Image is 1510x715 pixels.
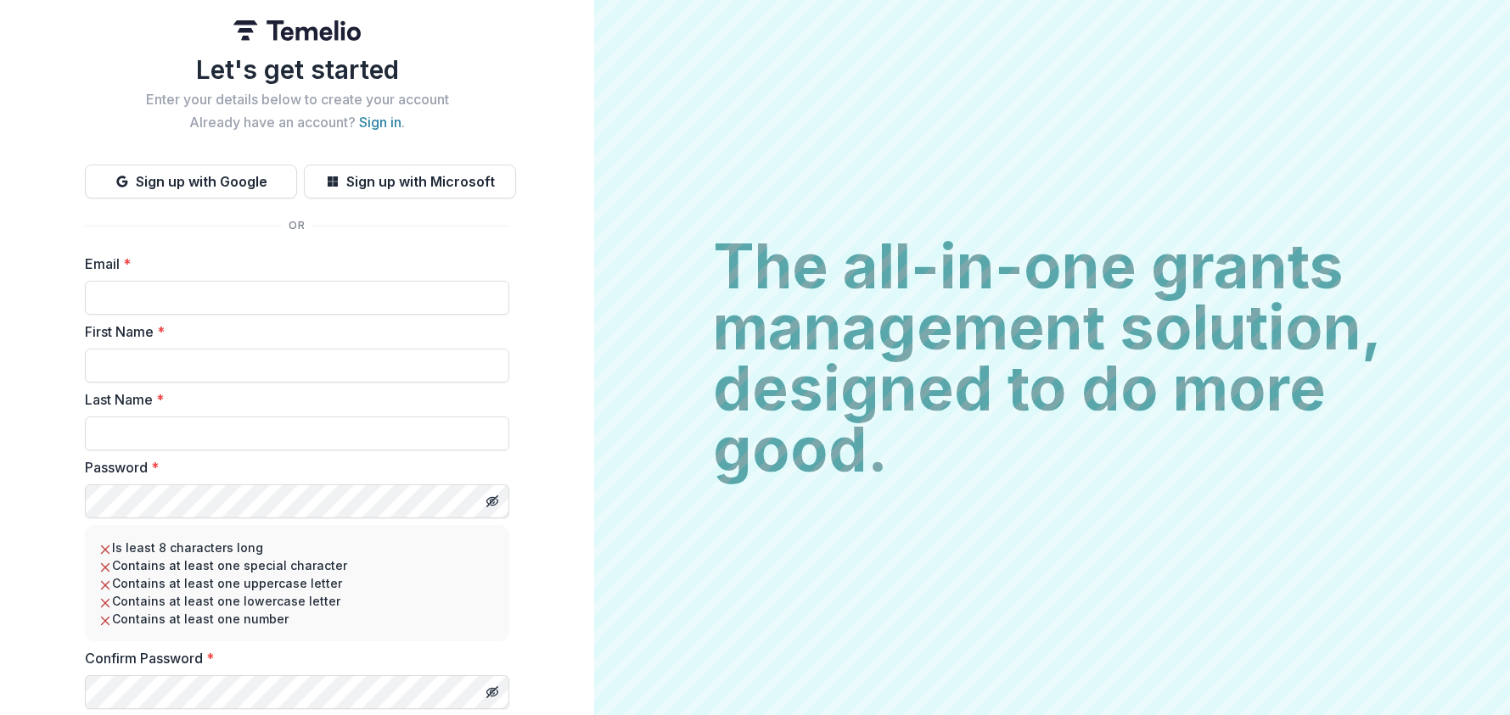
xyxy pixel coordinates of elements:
label: Email [85,254,499,274]
label: Last Name [85,389,499,410]
button: Toggle password visibility [479,679,506,706]
a: Sign in [359,114,401,131]
img: Temelio [233,20,361,41]
button: Sign up with Google [85,165,297,198]
h2: Enter your details below to create your account [85,92,509,108]
li: Contains at least one special character [98,556,496,574]
button: Sign up with Microsoft [304,165,516,198]
label: Confirm Password [85,648,499,668]
li: Contains at least one uppercase letter [98,574,496,592]
li: Contains at least one lowercase letter [98,592,496,610]
h1: Let's get started [85,54,509,85]
label: Password [85,457,499,478]
li: Contains at least one number [98,610,496,628]
label: First Name [85,321,499,342]
h2: Already have an account? . [85,115,509,131]
li: Is least 8 characters long [98,539,496,556]
button: Toggle password visibility [479,488,506,515]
